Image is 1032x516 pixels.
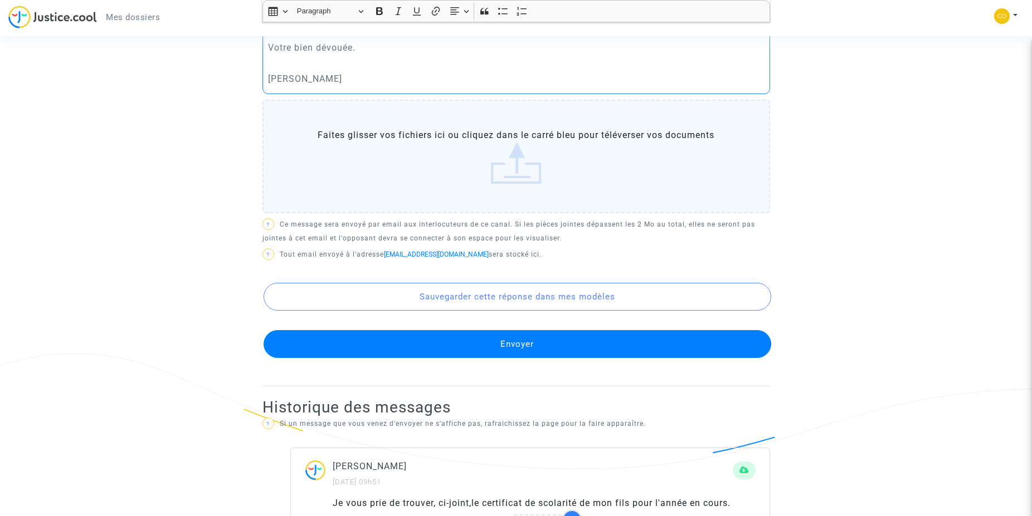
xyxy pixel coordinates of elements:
[297,4,355,18] span: Paragraph
[333,497,756,510] div: Je vous prie de trouver, ci-joint,le certificat de scolarité de mon fils pour l'année en cours.
[268,72,764,86] p: [PERSON_NAME]
[292,3,369,20] button: Paragraph
[305,459,333,488] img: ...
[333,459,733,473] p: [PERSON_NAME]
[262,417,770,431] p: Si un message que vous venez d'envoyer ne s'affiche pas, rafraichissez la page pour la faire appa...
[8,6,97,28] img: jc-logo.svg
[262,397,770,417] h2: Historique des messages
[266,252,270,258] span: ?
[262,248,770,262] p: Tout email envoyé à l'adresse sera stocké ici.
[384,250,489,258] a: [EMAIL_ADDRESS][DOMAIN_NAME]
[262,218,770,245] p: Ce message sera envoyé par email aux interlocuteurs de ce canal. Si les pièces jointes dépassent ...
[994,8,1010,24] img: 57ba54958c9aa15153024ef95138e6cb
[266,222,270,228] span: ?
[264,283,771,311] button: Sauvegarder cette réponse dans mes modèles
[266,421,270,427] span: ?
[97,9,169,26] a: Mes dossiers
[106,12,160,22] span: Mes dossiers
[264,330,771,358] button: Envoyer
[333,478,381,486] small: [DATE] 09h51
